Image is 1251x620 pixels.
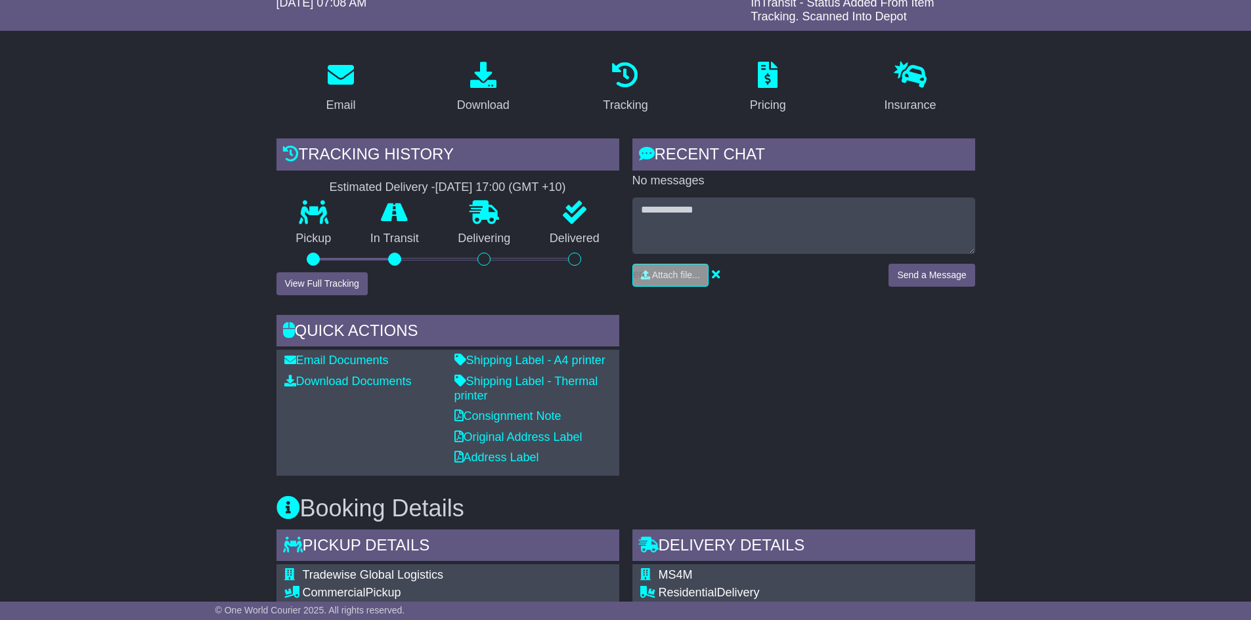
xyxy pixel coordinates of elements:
a: Email Documents [284,354,389,367]
div: Delivery [659,586,956,600]
a: Download Documents [284,375,412,388]
div: Tracking history [276,138,619,174]
a: Insurance [876,57,945,119]
div: Pickup [303,586,600,600]
div: Pickup Details [276,529,619,565]
div: Email [326,96,355,114]
div: [DATE] 17:00 (GMT +10) [435,180,566,195]
button: View Full Tracking [276,272,368,295]
span: Tradewise Global Logistics [303,568,443,581]
a: Original Address Label [454,430,582,444]
p: Pickup [276,232,351,246]
a: Consignment Note [454,409,561,423]
div: RECENT CHAT [632,138,975,174]
a: Shipping Label - A4 printer [454,354,605,367]
a: Download [449,57,518,119]
div: Delivery Details [632,529,975,565]
div: Quick Actions [276,315,619,350]
button: Send a Message [889,264,975,287]
a: Email [317,57,364,119]
div: Download [457,96,510,114]
p: Delivered [530,232,619,246]
div: Tracking [603,96,647,114]
a: Shipping Label - Thermal printer [454,375,598,402]
span: MS4M [659,568,693,581]
a: Tracking [594,57,656,119]
a: Address Label [454,451,539,464]
div: Insurance [885,96,936,114]
span: Residential [659,586,717,599]
span: Commercial [303,586,366,599]
div: Estimated Delivery - [276,180,619,195]
p: Delivering [439,232,531,246]
span: © One World Courier 2025. All rights reserved. [215,605,405,615]
p: No messages [632,174,975,188]
a: Pricing [741,57,795,119]
p: In Transit [351,232,439,246]
div: Pricing [750,96,786,114]
h3: Booking Details [276,495,975,522]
